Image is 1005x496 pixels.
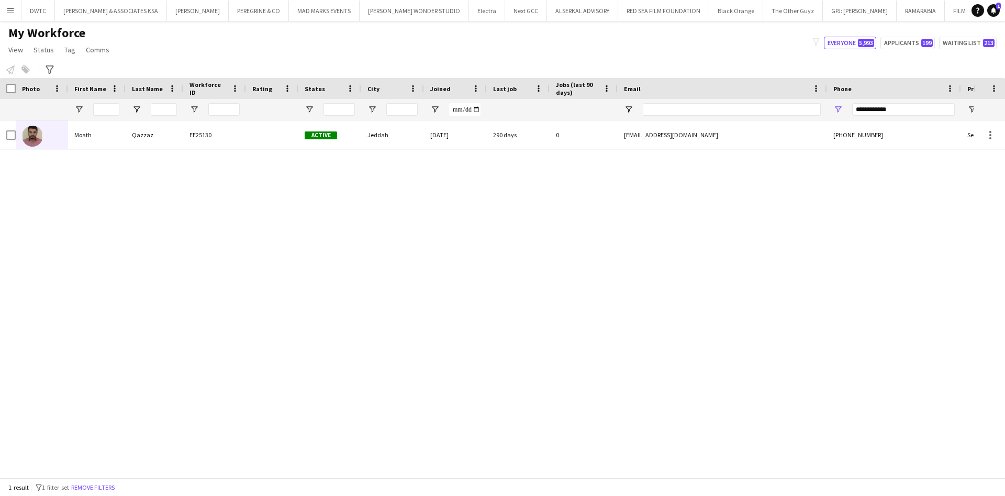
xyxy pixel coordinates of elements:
span: 213 [983,39,995,47]
input: Phone Filter Input [852,103,955,116]
div: 0 [550,120,618,149]
button: Open Filter Menu [833,105,843,114]
span: 199 [921,39,933,47]
button: ALSERKAL ADVISORY [547,1,618,21]
span: 5,993 [858,39,874,47]
button: Remove filters [69,482,117,493]
a: 1 [987,4,1000,17]
span: Active [305,131,337,139]
button: Open Filter Menu [74,105,84,114]
img: Moath Qazzaz [22,126,43,147]
button: MAD MARKS EVENTS [289,1,360,21]
button: Electra [469,1,505,21]
span: Jobs (last 90 days) [556,81,599,96]
span: Phone [833,85,852,93]
div: 290 days [487,120,550,149]
button: [PERSON_NAME] [167,1,229,21]
app-action-btn: Advanced filters [43,63,56,76]
div: Moath [68,120,126,149]
span: Joined [430,85,451,93]
span: Rating [252,85,272,93]
a: Comms [82,43,114,57]
a: View [4,43,27,57]
button: Everyone5,993 [824,37,876,49]
span: My Workforce [8,25,85,41]
span: Status [305,85,325,93]
span: Profile [967,85,988,93]
input: Status Filter Input [323,103,355,116]
input: Email Filter Input [643,103,821,116]
button: PEREGRINE & CO [229,1,289,21]
span: Email [624,85,641,93]
input: First Name Filter Input [93,103,119,116]
input: Workforce ID Filter Input [208,103,240,116]
input: Joined Filter Input [449,103,481,116]
button: GPJ: [PERSON_NAME] [823,1,897,21]
span: View [8,45,23,54]
button: Open Filter Menu [132,105,141,114]
button: Waiting list213 [939,37,997,49]
button: [PERSON_NAME] WONDER STUDIO [360,1,469,21]
div: [EMAIL_ADDRESS][DOMAIN_NAME] [618,120,827,149]
span: City [367,85,379,93]
span: Last Name [132,85,163,93]
input: City Filter Input [386,103,418,116]
span: Workforce ID [189,81,227,96]
input: Last Name Filter Input [151,103,177,116]
span: Photo [22,85,40,93]
div: [PHONE_NUMBER] [827,120,961,149]
button: Open Filter Menu [189,105,199,114]
span: Tag [64,45,75,54]
div: [DATE] [424,120,487,149]
button: Open Filter Menu [305,105,314,114]
a: Tag [60,43,80,57]
button: RED SEA FILM FOUNDATION [618,1,709,21]
span: First Name [74,85,106,93]
a: Status [29,43,58,57]
button: Open Filter Menu [624,105,633,114]
span: Last job [493,85,517,93]
button: Open Filter Menu [430,105,440,114]
button: RAMARABIA [897,1,945,21]
div: Qazzaz [126,120,183,149]
button: Open Filter Menu [367,105,377,114]
button: Black Orange [709,1,763,21]
button: Applicants199 [880,37,935,49]
div: EE25130 [183,120,246,149]
button: Next GCC [505,1,547,21]
span: Comms [86,45,109,54]
div: Jeddah [361,120,424,149]
button: The Other Guyz [763,1,823,21]
span: Status [33,45,54,54]
button: Open Filter Menu [967,105,977,114]
span: 1 [996,3,1001,9]
span: 1 filter set [42,483,69,491]
button: DWTC [21,1,55,21]
button: [PERSON_NAME] & ASSOCIATES KSA [55,1,167,21]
